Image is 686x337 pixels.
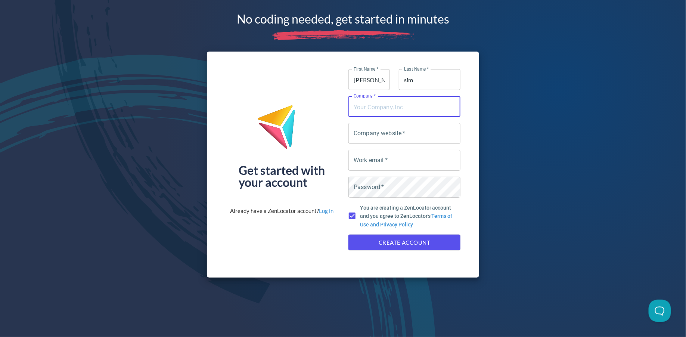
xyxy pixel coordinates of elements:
input: Your Company, Inc [348,96,460,117]
img: ZenLocator [257,105,307,155]
div: Already have a ZenLocator account? [230,207,333,215]
a: Terms of Use and Privacy Policy [360,213,452,227]
button: Create Account [348,235,460,250]
input: https://example.com [348,123,460,144]
span: Create Account [357,238,452,247]
a: Log in [319,207,333,214]
div: No coding needed, get started in minutes [237,15,449,23]
input: name@company.com [348,150,460,171]
iframe: Toggle Customer Support [649,300,671,322]
h6: You are creating a ZenLocator account and you agree to ZenLocator's [360,204,454,229]
div: Get started with your account [239,164,325,188]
